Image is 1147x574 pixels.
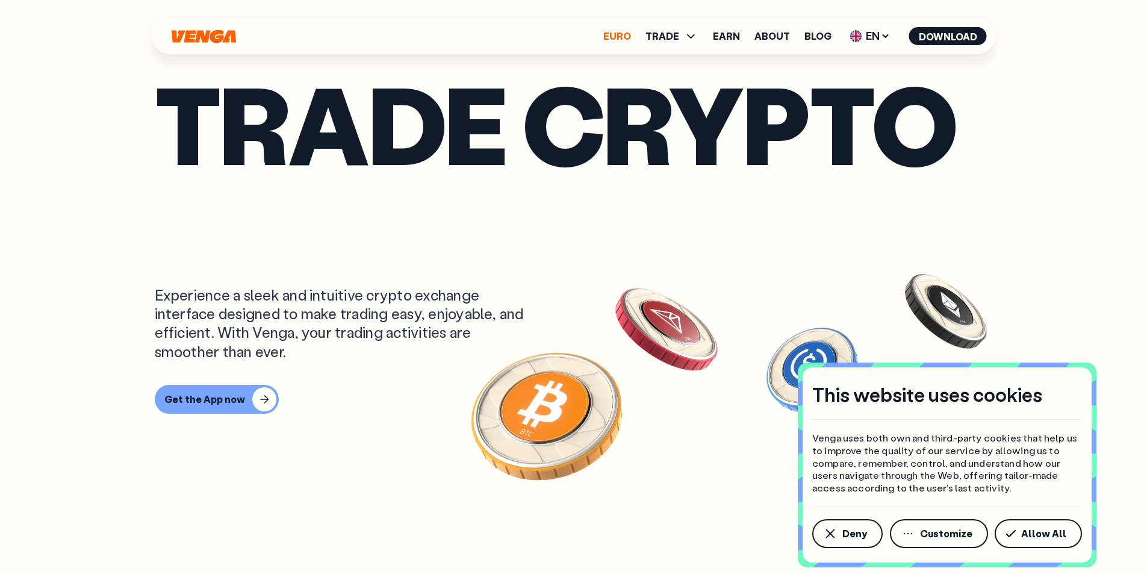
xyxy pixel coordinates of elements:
button: Customize [890,519,988,548]
a: Get the App now [155,385,993,414]
span: m [221,169,314,261]
span: TRADE [645,31,679,41]
p: Venga uses both own and third-party cookies that help us to improve the quality of our service by... [812,432,1082,494]
span: Allow All [1021,529,1066,538]
span: s [155,169,221,261]
span: y [679,169,752,261]
span: o [399,169,484,261]
img: USDC [764,321,860,417]
button: Get the App now [155,385,279,414]
span: EN [846,27,895,46]
img: ETH [903,268,989,355]
span: Deny [842,529,867,538]
svg: Home [170,30,238,43]
span: o [314,169,399,261]
img: TRX [609,272,724,387]
a: About [754,31,790,41]
img: flag-uk [850,30,862,42]
span: l [622,169,679,261]
button: Allow All [995,519,1082,548]
button: Download [909,27,987,45]
a: Euro [603,31,631,41]
button: Deny [812,519,883,548]
a: Blog [804,31,831,41]
span: h [550,169,622,261]
span: Customize [920,529,972,538]
div: Get the App now [164,393,245,405]
a: Earn [713,31,740,41]
span: t [484,169,549,261]
h1: Trade crypto [155,77,993,261]
h4: This website uses cookies [812,382,1042,407]
div: Experience a sleek and intuitive crypto exchange interface designed to make trading easy, enjoyab... [155,285,535,361]
span: TRADE [645,29,698,43]
img: Bitcoin [451,319,644,511]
